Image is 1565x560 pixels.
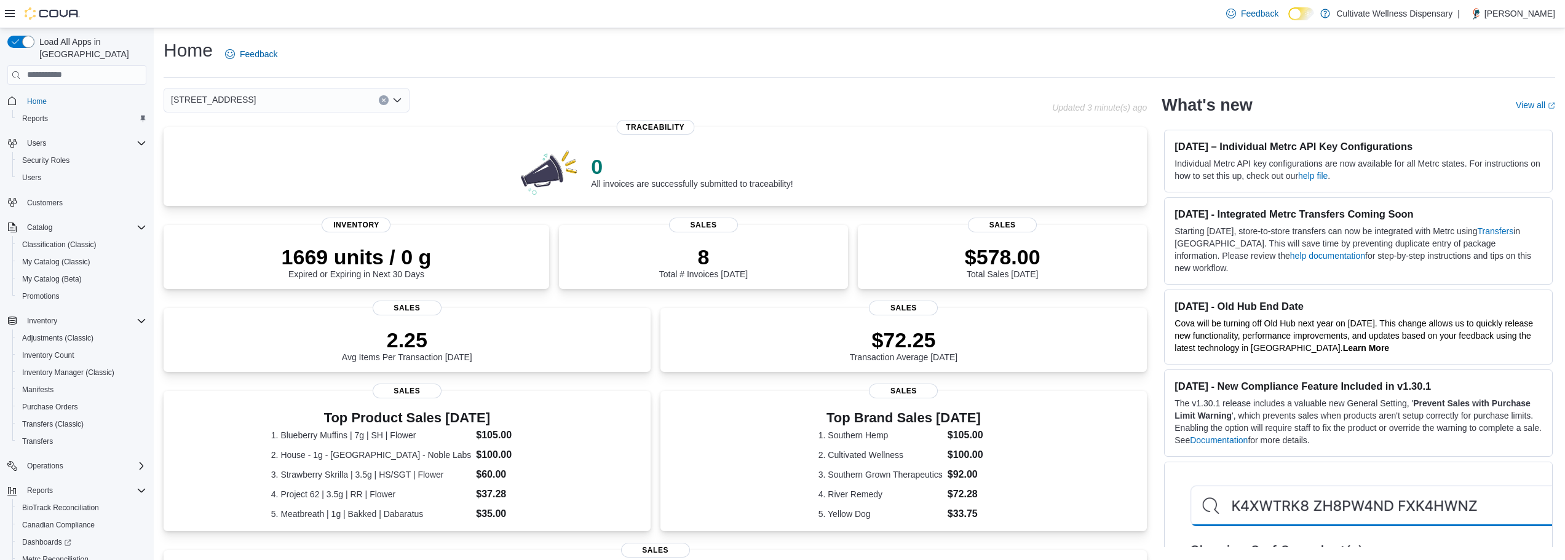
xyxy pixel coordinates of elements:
[818,468,943,481] dt: 3. Southern Grown Therapeutics
[12,253,151,270] button: My Catalog (Classic)
[869,384,938,398] span: Sales
[22,333,93,343] span: Adjustments (Classic)
[1175,397,1542,446] p: The v1.30.1 release includes a valuable new General Setting, ' ', which prevents sales when produ...
[659,245,748,269] p: 8
[17,331,98,345] a: Adjustments (Classic)
[1298,171,1328,181] a: help file
[22,156,69,165] span: Security Roles
[948,467,989,482] dd: $92.00
[12,236,151,253] button: Classification (Classic)
[1175,318,1533,353] span: Cova will be turning off Old Hub next year on [DATE]. This change allows us to quickly release ne...
[2,312,151,329] button: Inventory
[968,218,1037,232] span: Sales
[869,301,938,315] span: Sales
[17,400,83,414] a: Purchase Orders
[476,428,543,443] dd: $105.00
[948,487,989,502] dd: $72.28
[1241,7,1278,20] span: Feedback
[271,429,472,441] dt: 1. Blueberry Muffins | 7g | SH | Flower
[27,198,63,208] span: Customers
[659,245,748,279] div: Total # Invoices [DATE]
[818,411,989,425] h3: Top Brand Sales [DATE]
[22,173,41,183] span: Users
[17,500,104,515] a: BioTrack Reconciliation
[34,36,146,60] span: Load All Apps in [GEOGRAPHIC_DATA]
[17,518,146,532] span: Canadian Compliance
[1516,100,1555,110] a: View allExternal link
[17,434,58,449] a: Transfers
[17,365,146,380] span: Inventory Manager (Classic)
[17,400,146,414] span: Purchase Orders
[1336,6,1452,21] p: Cultivate Wellness Dispensary
[271,411,543,425] h3: Top Product Sales [DATE]
[591,154,793,179] p: 0
[12,347,151,364] button: Inventory Count
[17,365,119,380] a: Inventory Manager (Classic)
[1457,6,1460,21] p: |
[27,316,57,326] span: Inventory
[22,240,97,250] span: Classification (Classic)
[22,291,60,301] span: Promotions
[240,48,277,60] span: Feedback
[12,110,151,127] button: Reports
[22,483,58,498] button: Reports
[22,257,90,267] span: My Catalog (Classic)
[965,245,1040,269] p: $578.00
[12,288,151,305] button: Promotions
[616,120,694,135] span: Traceability
[850,328,958,352] p: $72.25
[22,195,146,210] span: Customers
[17,535,76,550] a: Dashboards
[17,289,146,304] span: Promotions
[17,535,146,550] span: Dashboards
[22,220,146,235] span: Catalog
[1175,157,1542,182] p: Individual Metrc API key configurations are now available for all Metrc states. For instructions ...
[17,153,146,168] span: Security Roles
[17,254,95,269] a: My Catalog (Classic)
[1221,1,1283,26] a: Feedback
[12,169,151,186] button: Users
[164,38,213,63] h1: Home
[12,270,151,288] button: My Catalog (Beta)
[22,402,78,412] span: Purchase Orders
[2,457,151,475] button: Operations
[1175,140,1542,152] h3: [DATE] – Individual Metrc API Key Configurations
[476,487,543,502] dd: $37.28
[12,499,151,516] button: BioTrack Reconciliation
[17,254,146,269] span: My Catalog (Classic)
[12,516,151,534] button: Canadian Compliance
[1052,103,1147,112] p: Updated 3 minute(s) ago
[17,111,53,126] a: Reports
[271,488,472,500] dt: 4. Project 62 | 3.5g | RR | Flower
[282,245,432,279] div: Expired or Expiring in Next 30 Days
[12,364,151,381] button: Inventory Manager (Classic)
[322,218,390,232] span: Inventory
[17,331,146,345] span: Adjustments (Classic)
[22,483,146,498] span: Reports
[12,416,151,433] button: Transfers (Classic)
[27,223,52,232] span: Catalog
[27,138,46,148] span: Users
[17,417,146,432] span: Transfers (Classic)
[17,170,146,185] span: Users
[12,534,151,551] a: Dashboards
[1484,6,1555,21] p: [PERSON_NAME]
[621,543,690,558] span: Sales
[1175,225,1542,274] p: Starting [DATE], store-to-store transfers can now be integrated with Metrc using in [GEOGRAPHIC_D...
[17,348,146,363] span: Inventory Count
[2,194,151,211] button: Customers
[22,314,62,328] button: Inventory
[2,135,151,152] button: Users
[12,152,151,169] button: Security Roles
[22,93,146,109] span: Home
[2,92,151,110] button: Home
[17,170,46,185] a: Users
[282,245,432,269] p: 1669 units / 0 g
[17,382,58,397] a: Manifests
[17,237,101,252] a: Classification (Classic)
[22,459,68,473] button: Operations
[22,503,99,513] span: BioTrack Reconciliation
[1478,226,1514,236] a: Transfers
[22,419,84,429] span: Transfers (Classic)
